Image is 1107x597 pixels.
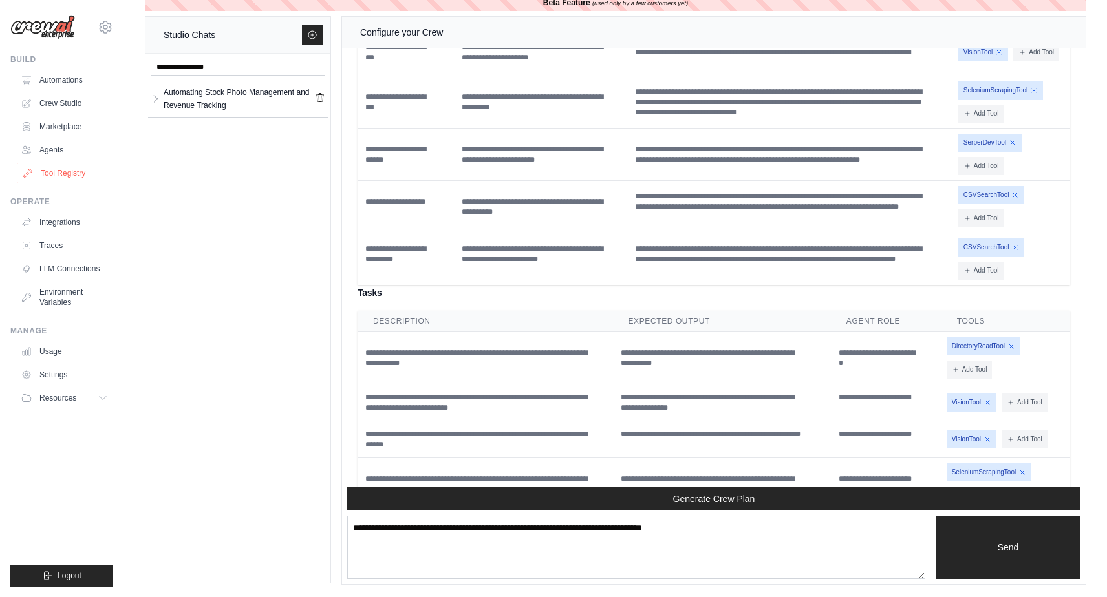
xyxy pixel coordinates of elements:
[947,361,993,379] button: Add Tool
[947,430,996,448] span: VisionTool
[947,393,996,412] span: VisionTool
[16,258,113,279] a: LLM Connections
[58,571,81,581] span: Logout
[358,285,1070,300] h4: Tasks
[958,105,1004,123] button: Add Tool
[16,282,113,313] a: Environment Variables
[10,196,113,207] div: Operate
[16,235,113,256] a: Traces
[958,134,1022,152] span: SerperDevTool
[947,463,1032,481] span: SeleniumScrapingTool
[16,388,113,408] button: Resources
[958,81,1044,99] span: SeleniumScrapingTool
[958,43,1008,61] span: VisionTool
[16,93,113,114] a: Crew Studio
[10,15,75,39] img: Logo
[10,54,113,65] div: Build
[17,163,114,183] a: Tool Registry
[164,27,215,43] div: Studio Chats
[941,311,1070,332] th: Tools
[958,238,1025,257] span: CSVSearchTool
[164,86,315,112] div: Automating Stock Photo Management and Revenue Tracking
[947,487,993,505] button: Add Tool
[39,393,76,403] span: Resources
[16,364,113,385] a: Settings
[360,25,443,40] div: Configure your Crew
[347,487,1080,510] button: Generate Crew Plan
[1002,393,1048,412] button: Add Tool
[831,311,941,332] th: Agent Role
[958,186,1025,204] span: CSVSearchTool
[947,337,1020,355] span: DirectoryReadTool
[16,116,113,137] a: Marketplace
[613,311,831,332] th: Expected Output
[958,262,1004,280] button: Add Tool
[16,212,113,233] a: Integrations
[16,140,113,160] a: Agents
[958,157,1004,175] button: Add Tool
[1002,430,1048,448] button: Add Tool
[936,516,1080,579] button: Send
[10,326,113,336] div: Manage
[958,209,1004,227] button: Add Tool
[10,565,113,587] button: Logout
[16,341,113,362] a: Usage
[1013,43,1059,61] button: Add Tool
[16,70,113,90] a: Automations
[161,86,315,112] a: Automating Stock Photo Management and Revenue Tracking
[358,311,613,332] th: Description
